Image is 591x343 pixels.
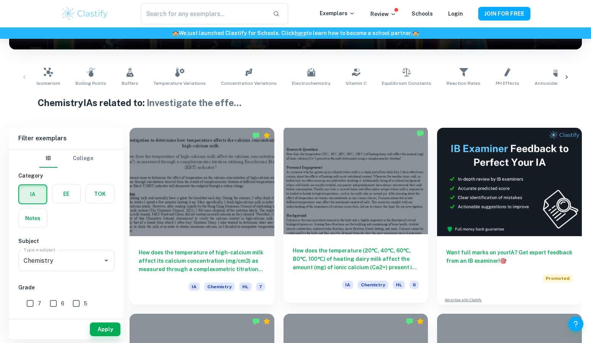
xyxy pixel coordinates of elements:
span: Isomerism [37,80,60,87]
h6: Filter exemplars [9,128,123,149]
h6: How does the temperature of high-calcium milk affect its calcium concentration (mg/cm3) as measur... [139,248,265,273]
span: IA [342,281,353,289]
span: Equilibrium Constants [382,80,431,87]
h6: Grade [18,283,114,292]
button: TOK [86,185,114,203]
a: Advertise with Clastify [445,297,482,303]
span: 🏫 [172,30,179,36]
span: Chemistry [204,283,235,291]
span: 5 [84,299,87,308]
span: Vitamin C [346,80,367,87]
button: EE [52,185,80,203]
span: 7 [38,299,41,308]
div: Premium [416,318,424,325]
button: IB [39,149,58,168]
h1: Chemistry IAs related to: [38,96,553,110]
img: Thumbnail [437,128,582,236]
span: Promoted [543,274,573,283]
span: Antioxidant Content [535,80,580,87]
a: Want full marks on yourIA? Get expert feedback from an IB examiner!PromotedAdvertise with Clastify [437,128,582,305]
a: Schools [412,11,433,17]
input: Search for any exemplars... [141,3,266,24]
img: Marked [406,318,413,325]
span: 🎯 [500,258,506,264]
span: HL [239,283,251,291]
p: Exemplars [320,9,355,17]
button: Open [101,255,112,266]
p: Review [370,10,396,18]
span: Reaction Rates [447,80,480,87]
div: Filter type choice [39,149,93,168]
h6: How does the temperature (20℃, 40℃, 60℃, 80℃, 100℃) of heating dairy milk affect the amount (mg) ... [293,246,419,272]
div: Premium [263,318,271,325]
button: Notes [19,209,47,227]
h6: Subject [18,237,114,245]
a: How does the temperature (20℃, 40℃, 60℃, 80℃, 100℃) of heating dairy milk affect the amount (mg) ... [283,128,428,305]
h6: Want full marks on your IA ? Get expert feedback from an IB examiner! [446,248,573,265]
a: here [295,30,306,36]
span: pH Effects [496,80,519,87]
span: 7 [256,283,265,291]
a: Login [448,11,463,17]
img: Marked [252,132,260,139]
span: Temperature Variations [154,80,206,87]
label: Type a subject [24,246,55,253]
span: Chemistry [358,281,388,289]
img: Marked [252,318,260,325]
span: Buffers [122,80,138,87]
span: 6 [61,299,64,308]
button: IA [19,185,46,203]
span: 6 [410,281,419,289]
span: Electrochemistry [292,80,330,87]
button: College [73,149,93,168]
img: Marked [416,130,424,137]
span: 🏫 [412,30,419,36]
a: How does the temperature of high-calcium milk affect its calcium concentration (mg/cm3) as measur... [130,128,274,305]
button: Help and Feedback [568,316,583,332]
span: Investigate the effe ... [147,97,242,108]
span: IA [189,283,200,291]
span: Concentration Variations [221,80,277,87]
button: JOIN FOR FREE [478,7,530,21]
span: Boiling Points [75,80,106,87]
h6: Category [18,171,114,180]
h6: We just launched Clastify for Schools. Click to learn how to become a school partner. [2,29,589,37]
button: Apply [90,322,120,336]
div: Premium [263,132,271,139]
span: HL [393,281,405,289]
img: Clastify logo [61,6,109,21]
